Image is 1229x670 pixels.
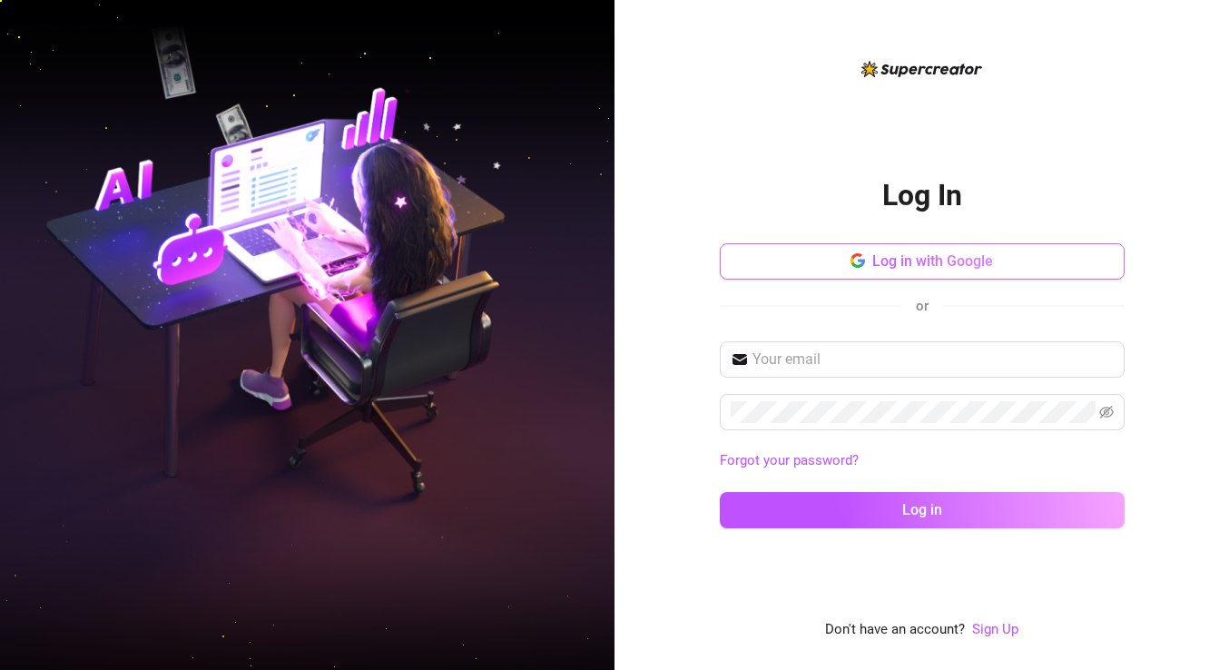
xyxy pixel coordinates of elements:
[861,61,982,77] img: logo-BBDzfeDw.svg
[972,621,1018,637] a: Sign Up
[882,177,962,214] h2: Log In
[972,619,1018,641] a: Sign Up
[720,452,859,468] a: Forgot your password?
[1099,405,1114,419] span: eye-invisible
[720,450,1125,472] a: Forgot your password?
[720,492,1125,528] button: Log in
[872,252,993,270] span: Log in with Google
[720,243,1125,280] button: Log in with Google
[825,619,965,641] span: Don't have an account?
[752,349,1114,370] input: Your email
[902,501,942,518] span: Log in
[916,298,929,314] span: or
